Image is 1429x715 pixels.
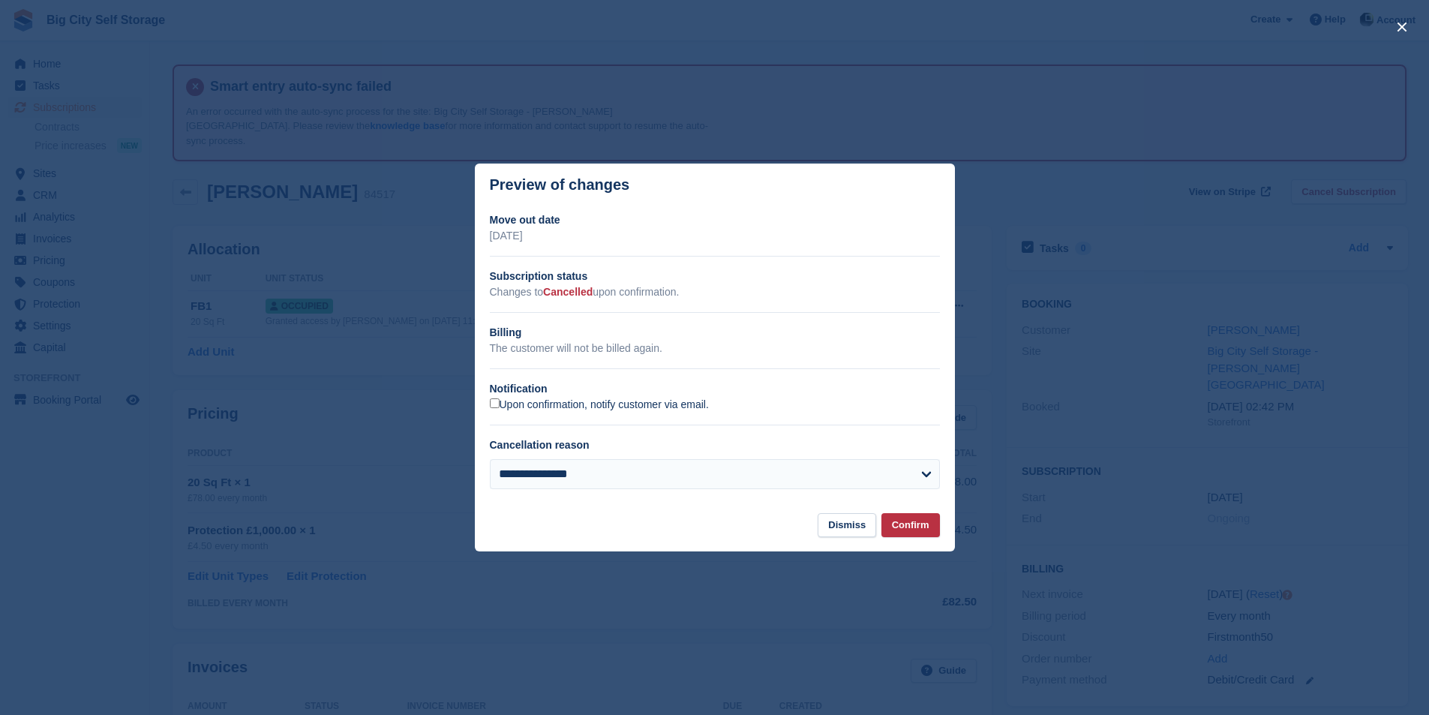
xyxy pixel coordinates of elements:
[490,228,940,244] p: [DATE]
[490,269,940,284] h2: Subscription status
[490,176,630,194] p: Preview of changes
[490,398,709,412] label: Upon confirmation, notify customer via email.
[881,513,940,538] button: Confirm
[490,284,940,300] p: Changes to upon confirmation.
[490,325,940,341] h2: Billing
[818,513,876,538] button: Dismiss
[490,381,940,397] h2: Notification
[543,286,593,298] span: Cancelled
[1390,15,1414,39] button: close
[490,341,940,356] p: The customer will not be billed again.
[490,212,940,228] h2: Move out date
[490,398,500,408] input: Upon confirmation, notify customer via email.
[490,439,590,451] label: Cancellation reason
